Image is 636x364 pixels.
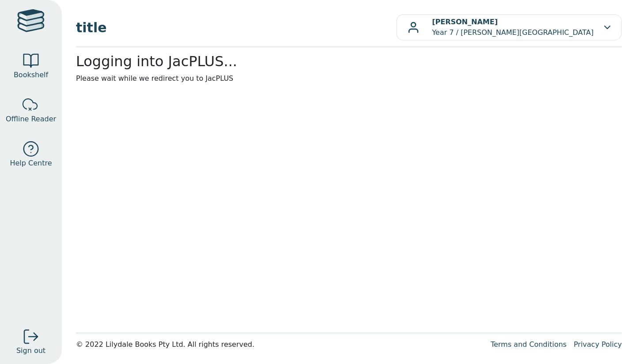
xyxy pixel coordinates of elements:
span: Help Centre [10,158,52,169]
b: [PERSON_NAME] [432,18,498,26]
a: Terms and Conditions [491,340,567,349]
p: Year 7 / [PERSON_NAME][GEOGRAPHIC_DATA] [432,17,594,38]
span: Offline Reader [6,114,56,124]
span: title [76,18,396,38]
div: © 2022 Lilydale Books Pty Ltd. All rights reserved. [76,339,484,350]
span: Bookshelf [14,70,48,80]
button: [PERSON_NAME]Year 7 / [PERSON_NAME][GEOGRAPHIC_DATA] [396,14,622,41]
span: Sign out [16,345,45,356]
a: Privacy Policy [574,340,622,349]
p: Please wait while we redirect you to JacPLUS [76,73,622,84]
h2: Logging into JacPLUS... [76,53,622,70]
